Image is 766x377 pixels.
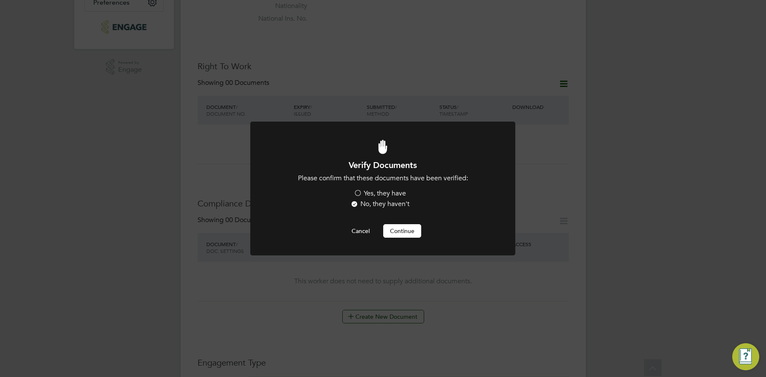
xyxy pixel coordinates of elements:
[354,189,406,198] label: Yes, they have
[273,174,493,183] p: Please confirm that these documents have been verified:
[273,160,493,171] h1: Verify Documents
[732,343,759,370] button: Engage Resource Center
[345,224,376,238] button: Cancel
[383,224,421,238] button: Continue
[350,200,409,209] label: No, they haven't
